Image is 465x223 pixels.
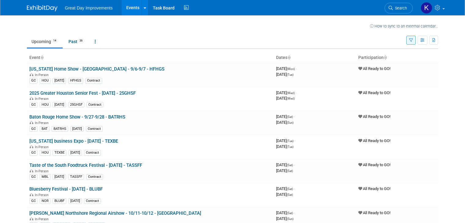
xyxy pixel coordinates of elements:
span: [DATE] [276,144,293,149]
span: (Tue) [287,139,293,143]
span: (Sat) [287,211,293,215]
div: [DATE] [70,126,84,132]
img: In-Person Event [30,97,33,100]
span: In-Person [35,217,50,221]
a: How to sync to an external calendar... [370,24,438,28]
span: [DATE] [276,96,295,101]
span: All Ready to GO! [358,90,390,95]
a: 2025 Greater Houston Senior Fest - [DATE] - 25GHSF [29,90,136,96]
span: In-Person [35,121,50,125]
span: In-Person [35,169,50,173]
a: Past36 [64,36,89,47]
span: All Ready to GO! [358,138,390,143]
span: [DATE] [276,72,293,77]
span: [DATE] [276,186,295,191]
div: [DATE] [53,174,66,180]
span: - [296,66,297,71]
img: Kenneth Luquette [421,2,432,14]
div: HOU [40,78,50,83]
span: - [294,163,295,167]
div: GC [29,198,38,204]
div: BATRHS [52,126,68,132]
span: In-Person [35,73,50,77]
span: In-Person [35,97,50,101]
th: Event [27,53,274,63]
span: In-Person [35,193,50,197]
div: [DATE] [68,198,82,204]
span: All Ready to GO! [358,210,390,215]
span: All Ready to GO! [358,186,390,191]
a: [US_STATE] business Expo - [DATE] - TEXBE [29,138,118,144]
div: Contract [87,102,103,108]
span: [DATE] [276,192,293,197]
div: [DATE] [53,102,66,108]
span: - [294,210,295,215]
a: [PERSON_NAME] Northshore Regional Airshow - 10/11-10/12 - [GEOGRAPHIC_DATA] [29,210,201,216]
span: (Sun) [287,121,293,124]
span: (Sat) [287,169,293,173]
span: 36 [78,38,84,43]
div: 25GHSF [68,102,84,108]
div: BLUBF [53,198,66,204]
img: In-Person Event [30,217,33,220]
div: Contract [84,198,101,204]
img: In-Person Event [30,145,33,148]
th: Dates [274,53,356,63]
img: In-Person Event [30,169,33,172]
div: Contract [86,126,103,132]
a: Baton Rouge Home Show - 9/27-9/28 - BATRHS [29,114,125,120]
span: (Sat) [287,187,293,191]
div: GC [29,150,38,155]
div: [DATE] [53,78,66,83]
span: (Wed) [287,91,295,95]
div: HOU [40,102,50,108]
div: NOR [40,198,50,204]
span: (Sat) [287,163,293,167]
div: GC [29,126,38,132]
span: 14 [51,38,58,43]
div: Contract [84,150,101,155]
span: Search [393,6,407,10]
span: [DATE] [276,168,293,173]
div: TEXBE [53,150,66,155]
span: (Sun) [287,217,293,221]
img: ExhibitDay [27,5,57,11]
span: [DATE] [276,163,295,167]
div: HOU [40,150,50,155]
span: - [296,90,297,95]
span: (Mon) [287,67,295,71]
span: (Wed) [287,97,295,100]
div: MBL [40,174,50,180]
th: Participation [356,53,438,63]
span: [DATE] [276,210,295,215]
a: Upcoming14 [27,36,63,47]
a: Taste of the South Foodtruck Festival - [DATE] - TASSFF [29,163,142,168]
span: (Tue) [287,145,293,148]
span: [DATE] [276,138,295,143]
a: Sort by Participation Type [384,55,387,60]
span: Great Day Improvements [65,5,113,10]
div: Contract [86,174,103,180]
span: [DATE] [276,114,295,119]
div: [DATE] [68,150,82,155]
a: [US_STATE] Home Show - [GEOGRAPHIC_DATA] - 9/6-9/7 - HFHGS [29,66,164,72]
a: Sort by Event Name [40,55,43,60]
span: (Sat) [287,115,293,119]
div: GC [29,78,38,83]
span: - [294,114,295,119]
a: Search [385,3,413,13]
div: HFHGS [68,78,83,83]
span: - [294,186,295,191]
img: In-Person Event [30,73,33,76]
span: In-Person [35,145,50,149]
span: All Ready to GO! [358,114,390,119]
a: Sort by Start Date [287,55,290,60]
span: [DATE] [276,66,297,71]
a: Bluesberry Festival - [DATE] - BLUBF [29,186,103,192]
span: [DATE] [276,90,297,95]
span: All Ready to GO! [358,66,390,71]
span: [DATE] [276,120,293,125]
div: GC [29,102,38,108]
span: [DATE] [276,216,293,221]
